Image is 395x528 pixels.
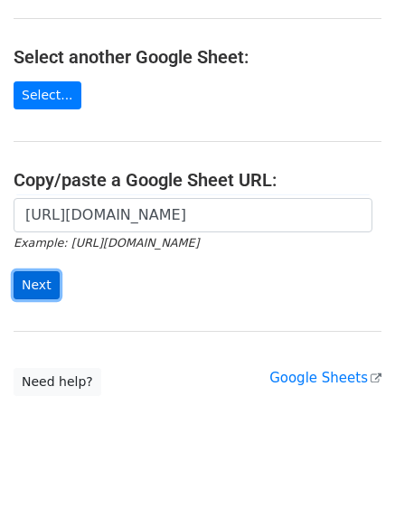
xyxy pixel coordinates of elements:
[14,271,60,299] input: Next
[14,169,381,191] h4: Copy/paste a Google Sheet URL:
[14,198,372,232] input: Paste your Google Sheet URL here
[269,370,381,386] a: Google Sheets
[305,441,395,528] iframe: Chat Widget
[14,81,81,109] a: Select...
[14,46,381,68] h4: Select another Google Sheet:
[14,236,199,250] small: Example: [URL][DOMAIN_NAME]
[14,368,101,396] a: Need help?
